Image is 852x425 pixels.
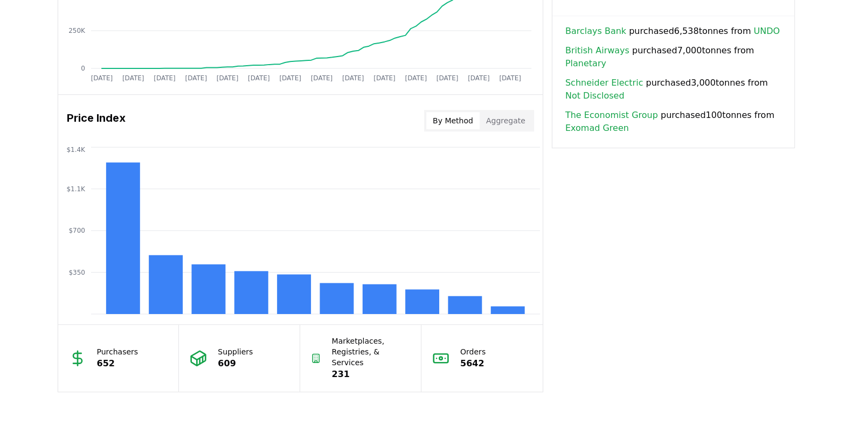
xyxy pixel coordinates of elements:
[279,74,301,82] tspan: [DATE]
[342,74,364,82] tspan: [DATE]
[426,112,480,129] button: By Method
[97,346,138,357] p: Purchasers
[405,74,427,82] tspan: [DATE]
[216,74,238,82] tspan: [DATE]
[480,112,532,129] button: Aggregate
[373,74,396,82] tspan: [DATE]
[565,122,629,135] a: Exomad Green
[218,357,253,370] p: 609
[565,76,643,89] a: Schneider Electric
[332,368,411,381] p: 231
[68,227,85,234] tspan: $700
[310,74,333,82] tspan: [DATE]
[753,25,780,38] a: UNDO
[154,74,176,82] tspan: [DATE]
[468,74,490,82] tspan: [DATE]
[565,44,781,70] span: purchased 7,000 tonnes from
[499,74,521,82] tspan: [DATE]
[437,74,459,82] tspan: [DATE]
[185,74,207,82] tspan: [DATE]
[460,346,486,357] p: Orders
[565,109,658,122] a: The Economist Group
[248,74,270,82] tspan: [DATE]
[565,76,781,102] span: purchased 3,000 tonnes from
[122,74,144,82] tspan: [DATE]
[460,357,486,370] p: 5642
[332,336,411,368] p: Marketplaces, Registries, & Services
[565,57,606,70] a: Planetary
[68,27,86,34] tspan: 250K
[218,346,253,357] p: Suppliers
[565,109,781,135] span: purchased 100 tonnes from
[66,185,86,193] tspan: $1.1K
[565,44,629,57] a: British Airways
[66,145,86,153] tspan: $1.4K
[67,110,126,131] h3: Price Index
[81,65,85,72] tspan: 0
[565,25,780,38] span: purchased 6,538 tonnes from
[565,25,626,38] a: Barclays Bank
[565,89,625,102] a: Not Disclosed
[97,357,138,370] p: 652
[68,269,85,276] tspan: $350
[91,74,113,82] tspan: [DATE]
